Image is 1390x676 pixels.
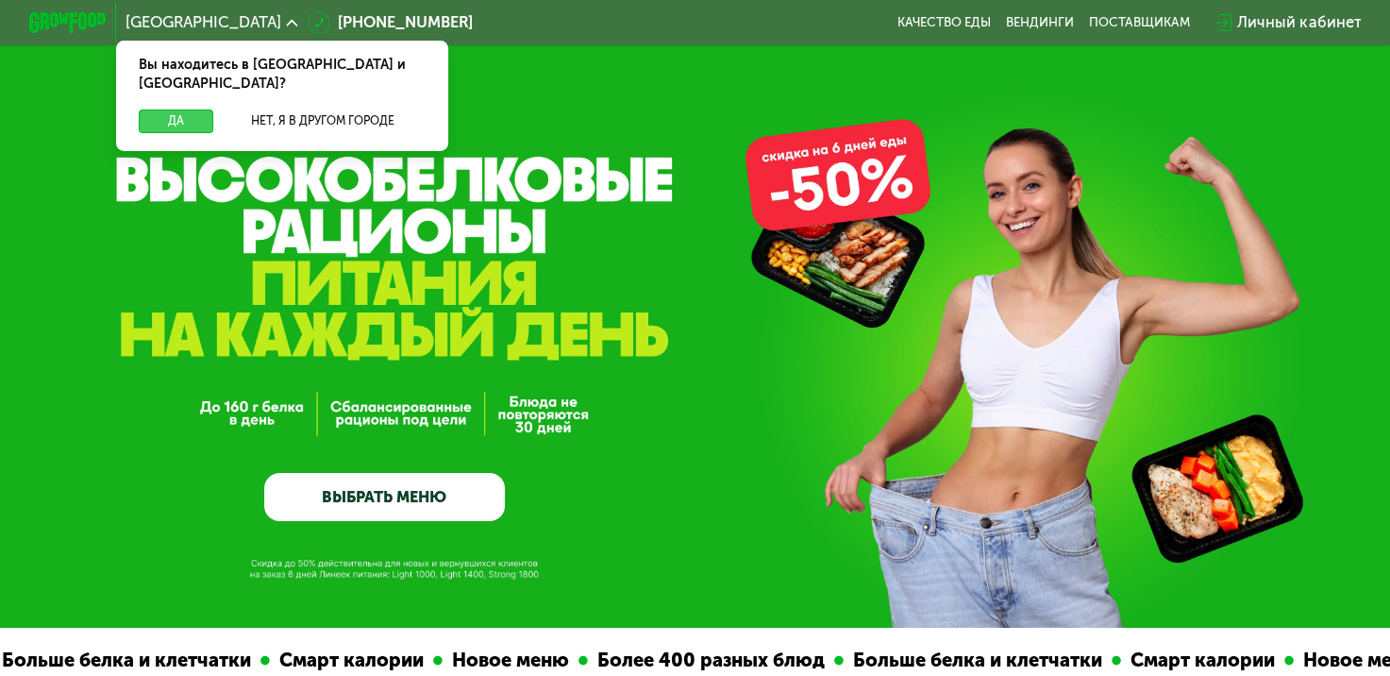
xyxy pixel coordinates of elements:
div: Смарт калории [758,646,921,675]
div: Более 400 разных блюд [1076,646,1322,675]
div: Больше белка и клетчатки [480,646,748,675]
div: Вы находитесь в [GEOGRAPHIC_DATA] и [GEOGRAPHIC_DATA]? [116,41,448,110]
a: ВЫБРАТЬ МЕНЮ [264,473,505,521]
div: Личный кабинет [1237,11,1361,35]
span: [GEOGRAPHIC_DATA] [126,15,281,30]
a: [PHONE_NUMBER] [308,11,474,35]
a: Вендинги [1006,15,1074,30]
button: Да [139,110,213,133]
button: Нет, я в другом городе [221,110,425,133]
div: Более 400 разных блюд [225,646,471,675]
div: Новое меню [930,646,1066,675]
div: поставщикам [1089,15,1190,30]
div: Новое меню [79,646,215,675]
a: Качество еды [897,15,991,30]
